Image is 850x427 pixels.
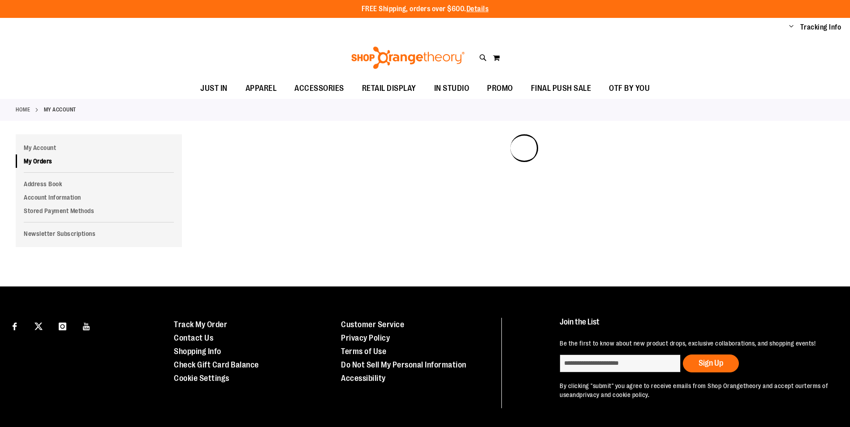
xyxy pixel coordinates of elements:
[683,354,739,372] button: Sign Up
[341,320,404,329] a: Customer Service
[16,227,182,240] a: Newsletter Subscriptions
[789,23,794,32] button: Account menu
[522,78,600,99] a: FINAL PUSH SALE
[434,78,470,98] span: IN STUDIO
[16,177,182,191] a: Address Book
[55,318,70,333] a: Visit our Instagram page
[174,360,259,369] a: Check Gift Card Balance
[341,333,390,342] a: Privacy Policy
[341,360,466,369] a: Do Not Sell My Personal Information
[16,106,30,114] a: Home
[79,318,95,333] a: Visit our Youtube page
[174,347,221,356] a: Shopping Info
[31,318,47,333] a: Visit our X page
[560,339,829,348] p: Be the first to know about new product drops, exclusive collaborations, and shopping events!
[44,106,76,114] strong: My Account
[200,78,228,98] span: JUST IN
[466,5,489,13] a: Details
[246,78,277,98] span: APPAREL
[362,78,416,98] span: RETAIL DISPLAY
[800,22,841,32] a: Tracking Info
[16,191,182,204] a: Account Information
[16,154,182,168] a: My Orders
[425,78,479,99] a: IN STUDIO
[531,78,591,98] span: FINAL PUSH SALE
[285,78,353,99] a: ACCESSORIES
[341,347,386,356] a: Terms of Use
[294,78,344,98] span: ACCESSORIES
[174,374,229,383] a: Cookie Settings
[560,318,829,334] h4: Join the List
[191,78,237,99] a: JUST IN
[341,374,386,383] a: Accessibility
[609,78,650,98] span: OTF BY YOU
[353,78,425,99] a: RETAIL DISPLAY
[16,204,182,218] a: Stored Payment Methods
[560,382,828,398] a: terms of use
[487,78,513,98] span: PROMO
[174,320,227,329] a: Track My Order
[362,4,489,14] p: FREE Shipping, orders over $600.
[174,333,213,342] a: Contact Us
[560,381,829,399] p: By clicking "submit" you agree to receive emails from Shop Orangetheory and accept our and
[237,78,286,99] a: APPAREL
[7,318,22,333] a: Visit our Facebook page
[560,354,681,372] input: enter email
[600,78,659,99] a: OTF BY YOU
[350,47,466,69] img: Shop Orangetheory
[579,391,649,398] a: privacy and cookie policy.
[699,359,723,367] span: Sign Up
[16,141,182,154] a: My Account
[478,78,522,99] a: PROMO
[35,322,43,330] img: Twitter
